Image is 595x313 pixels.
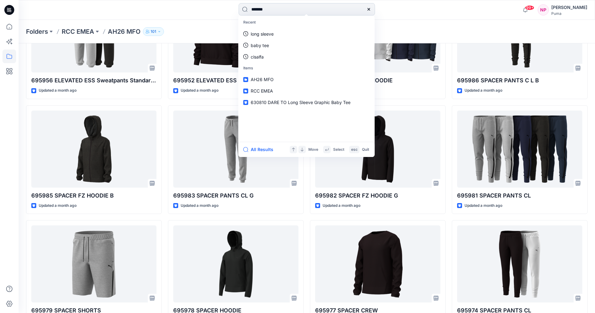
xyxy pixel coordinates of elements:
p: Updated a month ago [181,87,218,94]
p: Updated a month ago [465,87,502,94]
a: RCC EMEA [240,85,373,97]
a: 695978 SPACER HOODIE [173,225,298,302]
p: 695985 SPACER FZ HOODIE B [31,191,156,200]
p: 695956 ELEVATED ESS Sweatpants Standard F L [31,76,156,85]
p: Updated a month ago [181,202,218,209]
p: Updated a month ago [323,202,360,209]
span: RCC EMEA [251,88,273,93]
a: 695977 SPACER CREW [315,225,440,302]
p: Updated a month ago [465,202,502,209]
button: All Results [243,146,277,153]
p: 695952 ELEVATED ESS Crew Standard F L [173,76,298,85]
p: Move [308,146,318,153]
p: 695981 SPACER PANTS CL [457,191,582,200]
p: Select [333,146,344,153]
p: Quit [362,146,369,153]
a: 695983 SPACER PANTS CL G [173,111,298,188]
p: baby tee [251,42,269,49]
p: Updated a month ago [39,202,77,209]
p: cisalfa [251,54,264,60]
p: esc [351,146,358,153]
p: 695980 SPACER FZ HOODIE [315,76,440,85]
a: AH26 MFO [240,74,373,85]
div: [PERSON_NAME] [551,4,587,11]
a: long sleeve [240,28,373,40]
p: 695986 SPACER PANTS C L B [457,76,582,85]
button: 101 [143,27,164,36]
div: Puma [551,11,587,16]
div: NP [538,4,549,15]
a: RCC EMEA [62,27,94,36]
p: long sleeve [251,31,274,37]
a: 695979 SPACER SHORTS [31,225,156,302]
p: Items [240,63,373,74]
a: 630810 DARE TO Long Sleeve Graphic Baby Tee [240,97,373,108]
p: 695982 SPACER FZ HOODIE G [315,191,440,200]
p: 101 [151,28,156,35]
a: 695982 SPACER FZ HOODIE G [315,111,440,188]
p: Updated a month ago [39,87,77,94]
a: 695985 SPACER FZ HOODIE B [31,111,156,188]
p: 695983 SPACER PANTS CL G [173,191,298,200]
p: Recent [240,17,373,28]
span: 630810 DARE TO Long Sleeve Graphic Baby Tee [251,100,350,105]
a: 695981 SPACER PANTS CL [457,111,582,188]
a: baby tee [240,40,373,51]
span: 99+ [525,5,534,10]
span: AH26 MFO [251,77,274,82]
a: 695974 SPACER PANTS CL [457,225,582,302]
a: cisalfa [240,51,373,63]
p: AH26 MFO [108,27,140,36]
a: Folders [26,27,48,36]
